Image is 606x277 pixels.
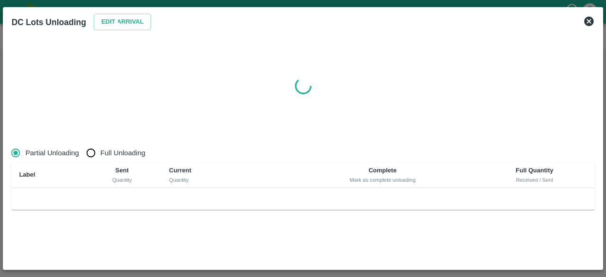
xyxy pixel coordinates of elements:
[116,167,129,174] b: Sent
[516,167,553,174] b: Full Quantity
[11,18,86,27] b: DC Lots Unloading
[169,167,191,174] b: Current
[19,171,35,178] b: Label
[90,176,154,184] div: Quantity
[100,148,145,158] span: Full Unloading
[482,176,587,184] div: Received / Sent
[94,14,151,30] button: Edit Arrival
[298,176,467,184] div: Mark as complete unloading
[26,148,79,158] span: Partial Unloading
[169,176,283,184] div: Quantity
[368,167,396,174] b: Complete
